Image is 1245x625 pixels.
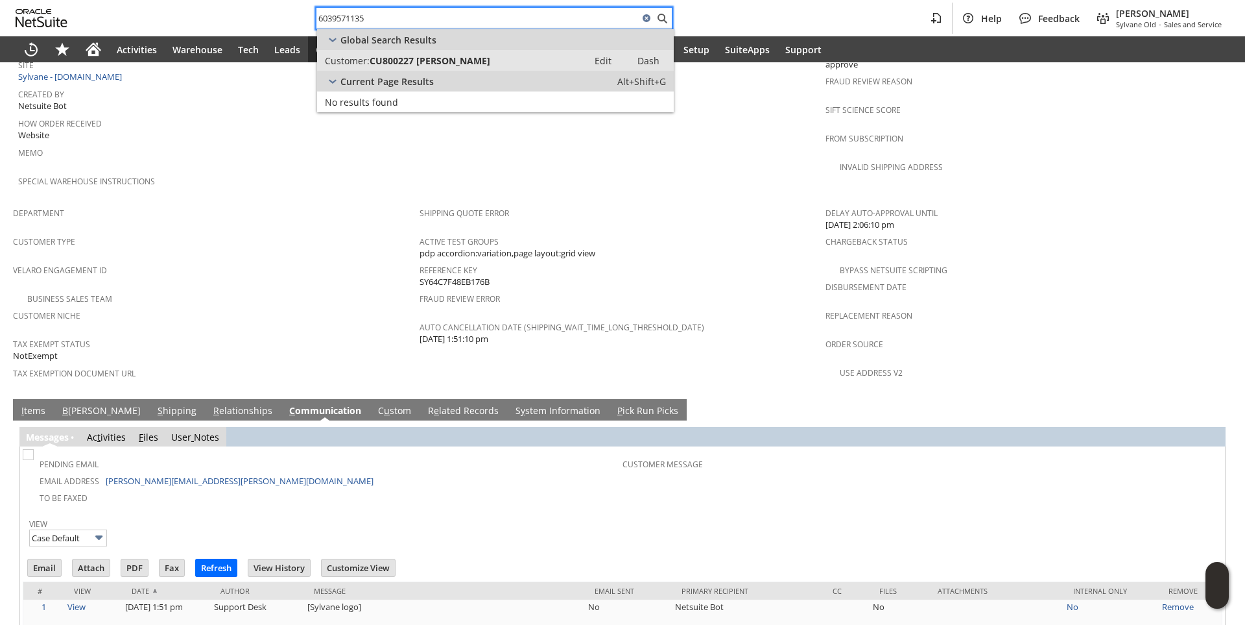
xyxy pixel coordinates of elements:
span: Opportunities [316,43,379,56]
a: Customer Message [622,459,703,470]
a: Activities [87,431,126,443]
a: Sift Science Score [825,104,901,116]
span: y [521,404,525,417]
input: Case Default [29,530,107,546]
a: Files [139,431,158,443]
a: Pick Run Picks [614,404,682,419]
a: Support [777,36,829,62]
span: No results found [325,96,398,108]
span: g [54,431,59,443]
a: Special Warehouse Instructions [18,176,155,187]
a: Chargeback Status [825,236,908,247]
a: Fraud Review Error [420,293,500,304]
a: View [29,519,47,530]
div: Shortcuts [47,36,78,62]
a: Edit: [580,53,626,68]
span: I [21,404,24,417]
span: approve [825,58,858,71]
span: Activities [117,43,157,56]
iframe: Click here to launch Oracle Guided Learning Help Panel [1205,562,1229,609]
span: Sylvane Old [1116,19,1156,29]
input: PDF [121,559,148,576]
span: Help [981,12,1002,25]
a: Tech [230,36,267,62]
a: Shipping [154,404,200,419]
a: Replacement reason [825,310,912,321]
span: P [617,404,622,417]
a: No [1067,601,1078,613]
div: Email Sent [595,586,661,596]
a: Home [78,36,109,62]
a: Invalid Shipping Address [840,162,943,173]
a: System Information [512,404,604,419]
div: View [74,586,112,596]
svg: Recent Records [23,42,39,57]
input: Customize View [322,559,395,576]
a: Remove [1162,601,1194,613]
a: B[PERSON_NAME] [59,404,144,419]
span: R [213,404,219,417]
a: Messages [26,431,69,443]
a: Recent Records [16,36,47,62]
input: Email [28,559,61,576]
span: S [158,404,163,417]
a: Tax Exemption Document URL [13,368,136,379]
a: Custom [375,404,414,419]
a: No results found [317,92,674,112]
input: Attach [73,559,110,576]
svg: Home [86,42,101,57]
a: Fraud Review Reason [825,76,912,87]
a: Sylvane - [DOMAIN_NAME] [18,71,125,82]
a: Warehouse [165,36,230,62]
a: Shipping Quote Error [420,208,509,219]
input: Refresh [196,559,237,576]
a: Disbursement Date [825,282,907,293]
span: [DATE] 2:06:10 pm [825,219,894,231]
span: Tech [238,43,259,56]
a: View [67,601,86,613]
span: pdp accordion:variation,page layout:grid view [420,247,595,260]
svg: logo [16,9,67,27]
span: Website [18,129,49,141]
span: t [97,431,101,443]
a: Opportunities [308,36,386,62]
div: Attachments [938,586,1054,596]
span: e [434,404,439,417]
a: Customer:CU800227 [PERSON_NAME]Edit: Dash: [317,50,674,71]
a: Bypass NetSuite Scripting [840,265,947,276]
a: Pending Email [40,459,99,470]
span: Global Search Results [340,34,436,46]
span: C [289,404,295,417]
span: NotExempt [13,350,58,362]
a: Auto Cancellation Date (shipping_wait_time_long_threshold_date) [420,322,704,333]
a: SuiteApps [717,36,777,62]
a: 1 [41,601,46,613]
div: Author [220,586,294,596]
span: Netsuite Bot [18,100,67,112]
a: Communication [286,404,364,419]
a: Business Sales Team [27,293,112,304]
span: B [62,404,68,417]
a: Memo [18,147,43,158]
a: Reference Key [420,265,477,276]
a: From Subscription [825,133,903,144]
a: Customer Niche [13,310,80,321]
span: Feedback [1038,12,1080,25]
a: Setup [676,36,717,62]
span: Current Page Results [340,75,434,88]
div: Internal Only [1073,586,1148,596]
svg: Shortcuts [54,42,70,57]
a: How Order Received [18,118,102,129]
div: Message [314,586,576,596]
span: Sales and Service [1164,19,1222,29]
div: Remove [1168,586,1212,596]
a: Unrolled view on [1209,402,1224,417]
span: Setup [683,43,709,56]
a: Items [18,404,49,419]
a: Use Address V2 [840,367,903,378]
input: View History [248,559,310,576]
span: SY64C7F48EB176B [420,276,490,288]
input: Fax [160,559,184,576]
a: Velaro Engagement ID [13,265,107,276]
div: Files [879,586,918,596]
